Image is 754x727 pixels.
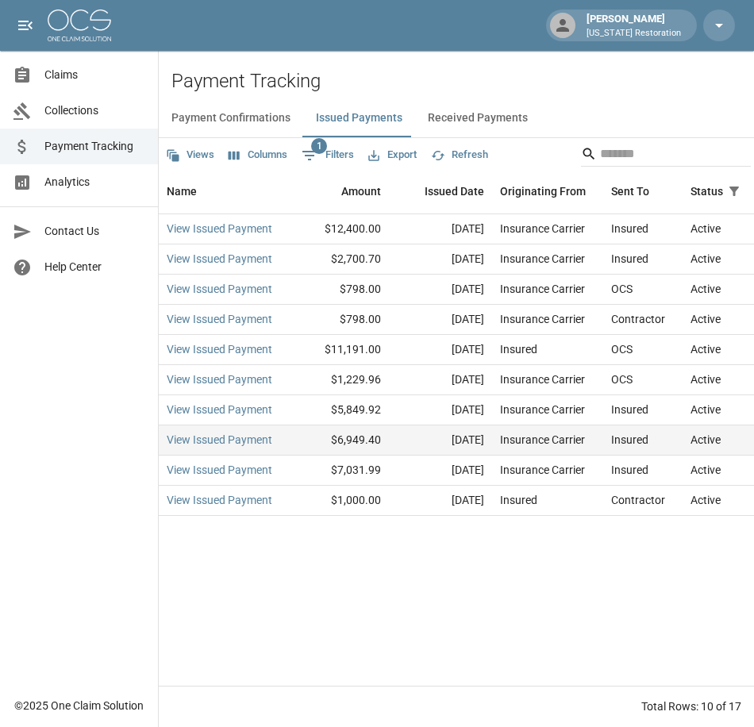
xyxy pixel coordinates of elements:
[641,698,741,714] div: Total Rows: 10 of 17
[389,365,492,395] div: [DATE]
[500,341,537,357] div: Insured
[611,492,665,508] div: Contractor
[603,169,683,213] div: Sent To
[691,221,721,237] div: Active
[167,251,272,267] a: View Issued Payment
[44,259,145,275] span: Help Center
[303,99,415,137] button: Issued Payments
[500,492,537,508] div: Insured
[611,281,633,297] div: OCS
[167,432,272,448] a: View Issued Payment
[44,138,145,155] span: Payment Tracking
[159,99,754,137] div: dynamic tabs
[691,432,721,448] div: Active
[167,492,272,508] a: View Issued Payment
[500,311,585,327] div: Insurance Carrier
[500,432,585,448] div: Insurance Carrier
[341,169,381,213] div: Amount
[286,305,389,335] div: $798.00
[389,486,492,516] div: [DATE]
[171,70,754,93] h2: Payment Tracking
[581,141,751,170] div: Search
[44,102,145,119] span: Collections
[10,10,41,41] button: open drawer
[500,462,585,478] div: Insurance Carrier
[44,67,145,83] span: Claims
[691,341,721,357] div: Active
[48,10,111,41] img: ocs-logo-white-transparent.png
[500,402,585,417] div: Insurance Carrier
[500,221,585,237] div: Insurance Carrier
[389,456,492,486] div: [DATE]
[162,143,218,167] button: Views
[611,371,633,387] div: OCS
[286,456,389,486] div: $7,031.99
[500,371,585,387] div: Insurance Carrier
[427,143,492,167] button: Refresh
[286,395,389,425] div: $5,849.92
[286,425,389,456] div: $6,949.40
[389,425,492,456] div: [DATE]
[587,27,681,40] p: [US_STATE] Restoration
[691,492,721,508] div: Active
[389,395,492,425] div: [DATE]
[611,341,633,357] div: OCS
[286,169,389,213] div: Amount
[723,180,745,202] div: 1 active filter
[167,341,272,357] a: View Issued Payment
[691,311,721,327] div: Active
[286,244,389,275] div: $2,700.70
[167,462,272,478] a: View Issued Payment
[389,335,492,365] div: [DATE]
[611,402,648,417] div: Insured
[286,365,389,395] div: $1,229.96
[611,221,648,237] div: Insured
[415,99,540,137] button: Received Payments
[298,143,358,168] button: Show filters
[364,143,421,167] button: Export
[286,486,389,516] div: $1,000.00
[167,281,272,297] a: View Issued Payment
[167,169,197,213] div: Name
[500,169,586,213] div: Originating From
[691,251,721,267] div: Active
[691,402,721,417] div: Active
[389,244,492,275] div: [DATE]
[611,432,648,448] div: Insured
[691,371,721,387] div: Active
[611,462,648,478] div: Insured
[225,143,291,167] button: Select columns
[286,214,389,244] div: $12,400.00
[580,11,687,40] div: [PERSON_NAME]
[389,275,492,305] div: [DATE]
[159,99,303,137] button: Payment Confirmations
[44,174,145,190] span: Analytics
[159,169,286,213] div: Name
[500,281,585,297] div: Insurance Carrier
[167,311,272,327] a: View Issued Payment
[611,311,665,327] div: Contractor
[691,169,723,213] div: Status
[492,169,603,213] div: Originating From
[611,169,649,213] div: Sent To
[425,169,484,213] div: Issued Date
[691,462,721,478] div: Active
[611,251,648,267] div: Insured
[44,223,145,240] span: Contact Us
[167,371,272,387] a: View Issued Payment
[167,221,272,237] a: View Issued Payment
[691,281,721,297] div: Active
[311,138,327,154] span: 1
[389,214,492,244] div: [DATE]
[389,305,492,335] div: [DATE]
[286,335,389,365] div: $11,191.00
[167,402,272,417] a: View Issued Payment
[14,698,144,714] div: © 2025 One Claim Solution
[723,180,745,202] button: Show filters
[389,169,492,213] div: Issued Date
[286,275,389,305] div: $798.00
[500,251,585,267] div: Insurance Carrier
